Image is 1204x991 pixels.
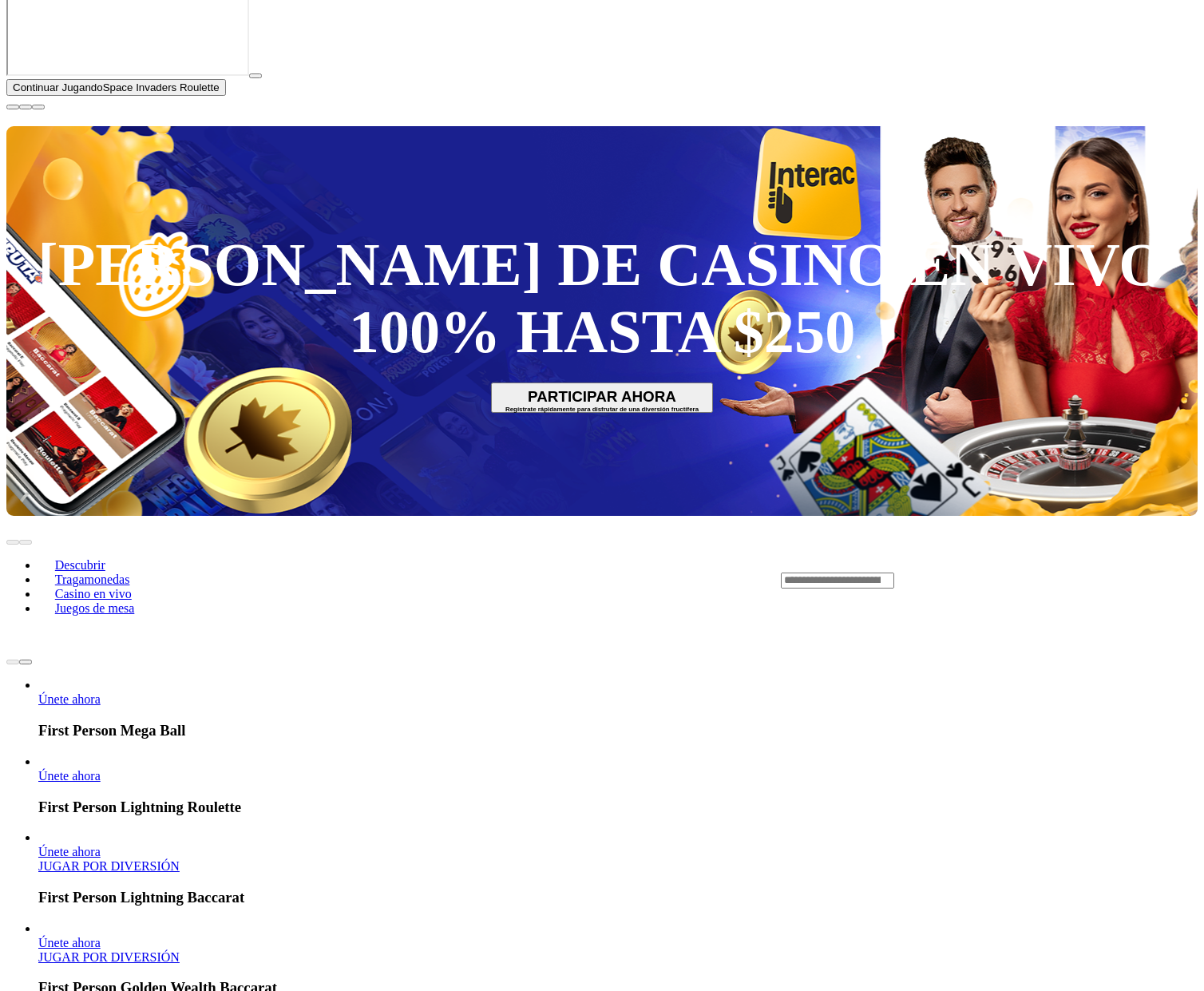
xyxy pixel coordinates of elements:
[38,232,1166,366] div: [PERSON_NAME] DE CASINO EN VIVO 100% HASTA $250
[38,950,180,964] a: First Person Golden Wealth Baccarat
[49,601,141,615] span: Juegos de mesa
[19,660,32,664] button: next slide
[6,660,19,664] button: prev slide
[6,105,19,109] button: close icon
[505,406,699,413] small: Regístrate rápidamente para disfrutar de una diversión fructífera
[13,81,103,93] span: Continuar Jugando
[38,769,101,783] span: Únete ahora
[38,845,101,858] span: Únete ahora
[103,81,220,93] span: Space Invaders Roulette
[38,568,146,592] a: Tragamonedas
[38,582,149,606] a: Casino en vivo
[6,540,19,545] button: prev slide
[38,769,101,783] a: First Person Lightning Roulette
[38,553,122,577] a: Descubrir
[19,540,32,545] button: next slide
[505,390,699,405] span: PARTICIPAR AHORA
[6,516,1198,644] header: Lobby
[38,692,101,706] a: First Person Mega Ball
[38,936,101,949] span: Únete ahora
[781,573,894,589] input: Search
[38,845,101,858] a: First Person Lightning Baccarat
[38,692,101,706] span: Únete ahora
[491,383,713,413] button: PARTICIPAR AHORARegístrate rápidamente para disfrutar de una diversión fructífera
[38,859,180,873] a: First Person Lightning Baccarat
[38,936,101,949] a: First Person Golden Wealth Baccarat
[49,573,137,586] span: Tragamonedas
[6,79,226,96] button: Continuar JugandoSpace Invaders Roulette
[19,105,32,109] button: chevron-down icon
[49,558,112,572] span: Descubrir
[38,597,151,620] a: Juegos de mesa
[249,73,262,78] button: play icon
[6,531,749,628] nav: Lobby
[49,587,138,601] span: Casino en vivo
[32,105,45,109] button: fullscreen icon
